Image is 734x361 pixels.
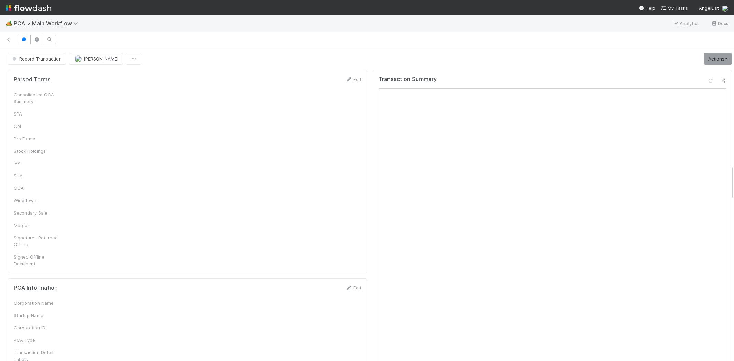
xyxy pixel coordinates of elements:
div: CoI [14,123,65,130]
div: Corporation Name [14,299,65,306]
h5: PCA Information [14,285,58,292]
a: My Tasks [661,4,688,11]
div: Signed Offline Document [14,253,65,267]
div: Merger [14,222,65,229]
h5: Transaction Summary [379,76,437,83]
span: PCA > Main Workflow [14,20,82,27]
a: Analytics [673,19,700,28]
div: SHA [14,172,65,179]
img: avatar_5106bb14-94e9-4897-80de-6ae81081f36d.png [75,55,82,62]
div: IRA [14,160,65,167]
a: Docs [711,19,728,28]
a: Edit [345,285,361,291]
div: Signatures Returned Offline [14,234,65,248]
span: 🏕️ [6,20,12,26]
div: Consolidated GCA Summary [14,91,65,105]
div: Help [639,4,655,11]
span: My Tasks [661,5,688,11]
span: [PERSON_NAME] [84,56,118,62]
h5: Parsed Terms [14,76,51,83]
div: Secondary Sale [14,209,65,216]
img: logo-inverted-e16ddd16eac7371096b0.svg [6,2,51,14]
div: Winddown [14,197,65,204]
a: Actions [704,53,732,65]
img: avatar_5106bb14-94e9-4897-80de-6ae81081f36d.png [722,5,728,12]
div: Stock Holdings [14,147,65,154]
span: AngelList [699,5,719,11]
div: Corporation ID [14,324,65,331]
div: SPA [14,110,65,117]
div: PCA Type [14,337,65,343]
button: [PERSON_NAME] [69,53,123,65]
span: Record Transaction [11,56,62,62]
button: Record Transaction [8,53,66,65]
div: Pro Forma [14,135,65,142]
div: Startup Name [14,312,65,319]
div: GCA [14,185,65,192]
a: Edit [345,77,361,82]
